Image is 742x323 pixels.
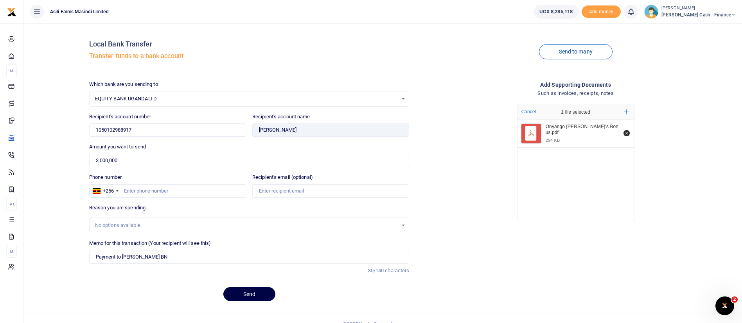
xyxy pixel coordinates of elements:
li: M [6,245,17,258]
span: 30/140 [368,268,384,273]
button: Add more files [621,106,632,118]
span: UGX 8,285,118 [539,8,573,16]
input: Enter phone number [89,184,246,198]
label: Which bank are you sending to [89,80,158,88]
iframe: Intercom live chat [715,296,734,315]
img: logo-small [7,7,16,17]
label: Recipient's email (optional) [252,173,313,181]
h4: Local Bank Transfer [89,40,410,48]
input: Enter account number [89,123,246,137]
div: No options available. [95,221,398,229]
div: Uganda: +256 [90,185,121,197]
h4: Such as invoices, receipts, notes [415,89,736,98]
div: File Uploader [517,104,634,221]
a: profile-user [PERSON_NAME] [PERSON_NAME] Cash - Finance [644,5,736,19]
span: [PERSON_NAME] Cash - Finance [661,11,736,18]
button: Send [223,287,275,301]
li: M [6,64,17,77]
span: characters [385,268,409,273]
a: logo-small logo-large logo-large [7,9,16,14]
span: EQUITY BANK UGANDALTD [95,95,398,103]
li: Toup your wallet [582,5,621,18]
label: Phone number [89,173,122,181]
button: Cancel [519,107,538,117]
label: Reason you are spending [89,204,146,212]
div: Onyango Emmanuel's Bonus.pdf [546,124,619,136]
input: Loading name... [252,123,409,137]
a: Send to many [539,44,613,59]
a: Add money [582,8,621,14]
label: Amount you want to send [89,143,146,151]
span: Add money [582,5,621,18]
a: UGX 8,285,118 [534,5,579,19]
div: +256 [103,187,114,195]
h4: Add supporting Documents [415,80,736,89]
small: [PERSON_NAME] [661,5,736,12]
div: 1 file selected [543,104,609,120]
li: Ac [6,198,17,211]
h5: Transfer funds to a bank account [89,52,410,60]
input: UGX [89,154,410,167]
label: Recipient's account name [252,113,310,121]
input: Enter recipient email [252,184,409,198]
div: 294 KB [546,137,560,143]
label: Memo for this transaction (Your recipient will see this) [89,239,211,247]
img: profile-user [644,5,658,19]
li: Wallet ballance [530,5,582,19]
input: Enter extra information [89,250,410,263]
label: Recipient's account number [89,113,151,121]
span: Asili Farms Masindi Limited [47,8,112,15]
button: Remove file [622,129,631,137]
span: 2 [731,296,738,303]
